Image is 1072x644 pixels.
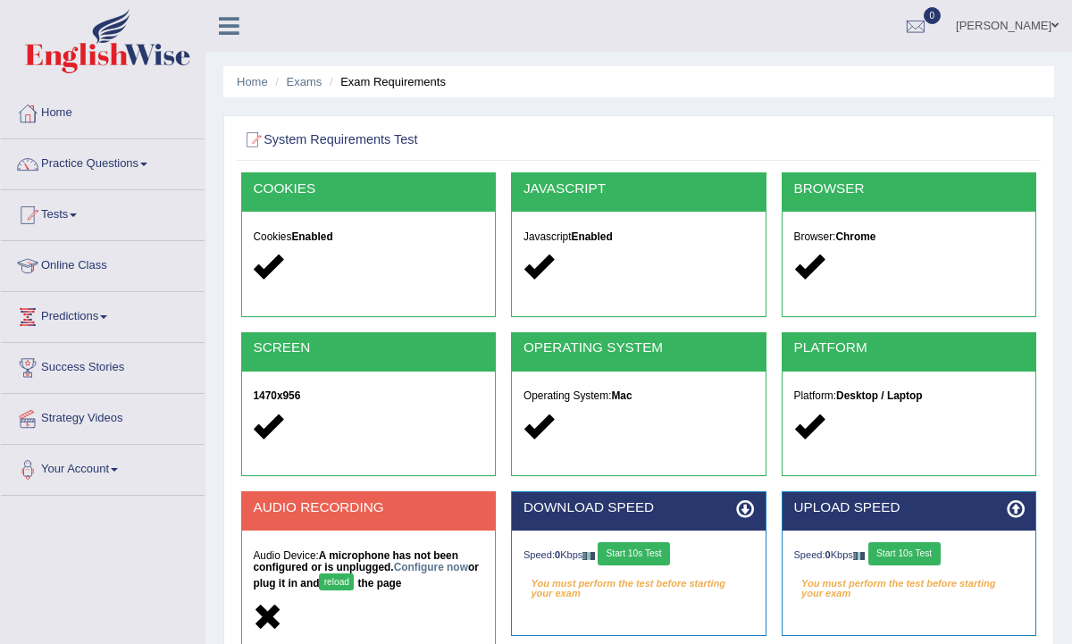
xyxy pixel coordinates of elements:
[523,340,754,355] h2: OPERATING SYSTEM
[868,542,941,565] button: Start 10s Test
[794,340,1025,355] h2: PLATFORM
[253,389,300,402] strong: 1470x956
[523,181,754,197] h2: JAVASCRIPT
[253,340,483,355] h2: SCREEN
[237,75,268,88] a: Home
[1,190,205,235] a: Tests
[555,549,560,560] strong: 0
[394,561,468,573] a: Configure now
[1,445,205,489] a: Your Account
[794,390,1025,402] h5: Platform:
[253,500,483,515] h2: AUDIO RECORDING
[611,389,632,402] strong: Mac
[1,88,205,133] a: Home
[253,181,483,197] h2: COOKIES
[287,75,322,88] a: Exams
[836,389,922,402] strong: Desktop / Laptop
[825,549,831,560] strong: 0
[1,394,205,439] a: Strategy Videos
[523,573,754,597] em: You must perform the test before starting your exam
[794,500,1025,515] h2: UPLOAD SPEED
[319,573,354,590] button: reload
[924,7,942,24] span: 0
[794,181,1025,197] h2: BROWSER
[582,552,595,560] img: ajax-loader-fb-connection.gif
[523,390,754,402] h5: Operating System:
[1,343,205,388] a: Success Stories
[794,542,1025,569] div: Speed: Kbps
[794,231,1025,243] h5: Browser:
[1,241,205,286] a: Online Class
[253,549,478,590] strong: A microphone has not been configured or is unplugged. or plug it in and the page
[253,550,483,594] h5: Audio Device:
[794,573,1025,597] em: You must perform the test before starting your exam
[241,129,734,152] h2: System Requirements Test
[853,552,866,560] img: ajax-loader-fb-connection.gif
[572,230,613,243] strong: Enabled
[325,73,446,90] li: Exam Requirements
[835,230,875,243] strong: Chrome
[598,542,670,565] button: Start 10s Test
[1,292,205,337] a: Predictions
[523,500,754,515] h2: DOWNLOAD SPEED
[523,231,754,243] h5: Javascript
[291,230,332,243] strong: Enabled
[253,231,483,243] h5: Cookies
[1,139,205,184] a: Practice Questions
[523,542,754,569] div: Speed: Kbps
